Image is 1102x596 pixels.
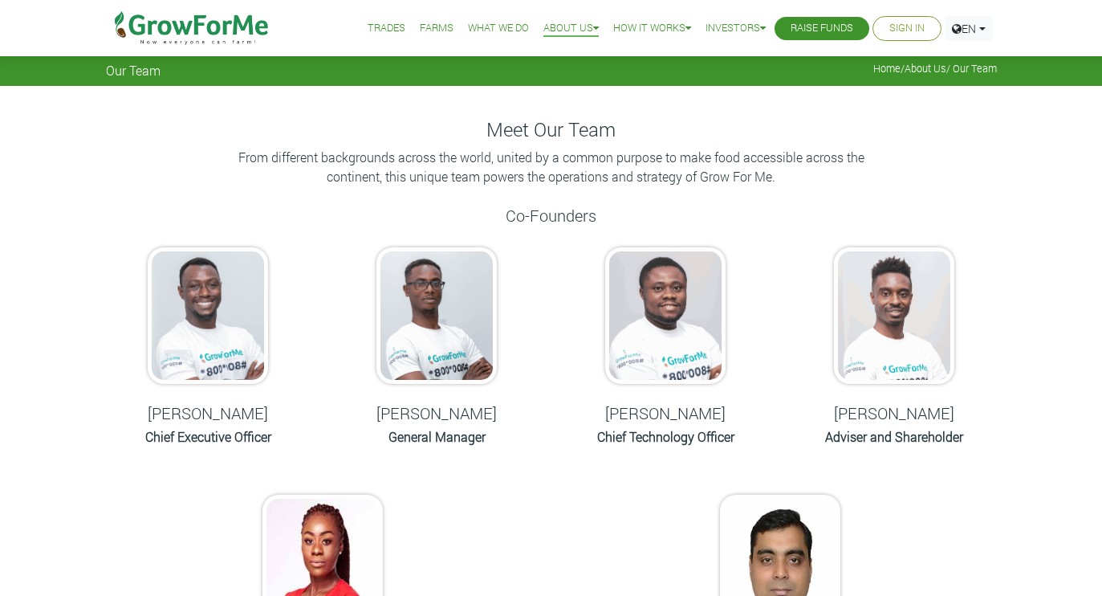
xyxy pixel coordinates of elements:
img: growforme image [376,247,497,384]
a: Investors [706,20,766,37]
h5: [PERSON_NAME] [343,403,531,423]
a: Raise Funds [791,20,853,37]
a: Sign In [889,20,925,37]
a: Trades [368,20,405,37]
h5: Co-Founders [106,206,997,225]
h6: Chief Technology Officer [571,429,760,444]
p: From different backgrounds across the world, united by a common purpose to make food accessible a... [230,148,872,186]
span: Our Team [106,63,161,78]
img: growforme image [834,247,954,384]
img: growforme image [148,247,268,384]
a: EN [945,16,993,41]
h5: [PERSON_NAME] [800,403,989,423]
h6: General Manager [343,429,531,444]
a: Home [873,62,901,75]
h6: Chief Executive Officer [114,429,303,444]
a: How it Works [613,20,691,37]
img: growforme image [605,247,726,384]
a: What We Do [468,20,529,37]
h4: Meet Our Team [106,118,997,141]
h5: [PERSON_NAME] [571,403,760,423]
a: About Us [543,20,599,37]
h6: Adviser and Shareholder [800,429,989,444]
a: About Us [905,62,946,75]
a: Farms [420,20,453,37]
span: / / Our Team [873,63,997,75]
h5: [PERSON_NAME] [114,403,303,423]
